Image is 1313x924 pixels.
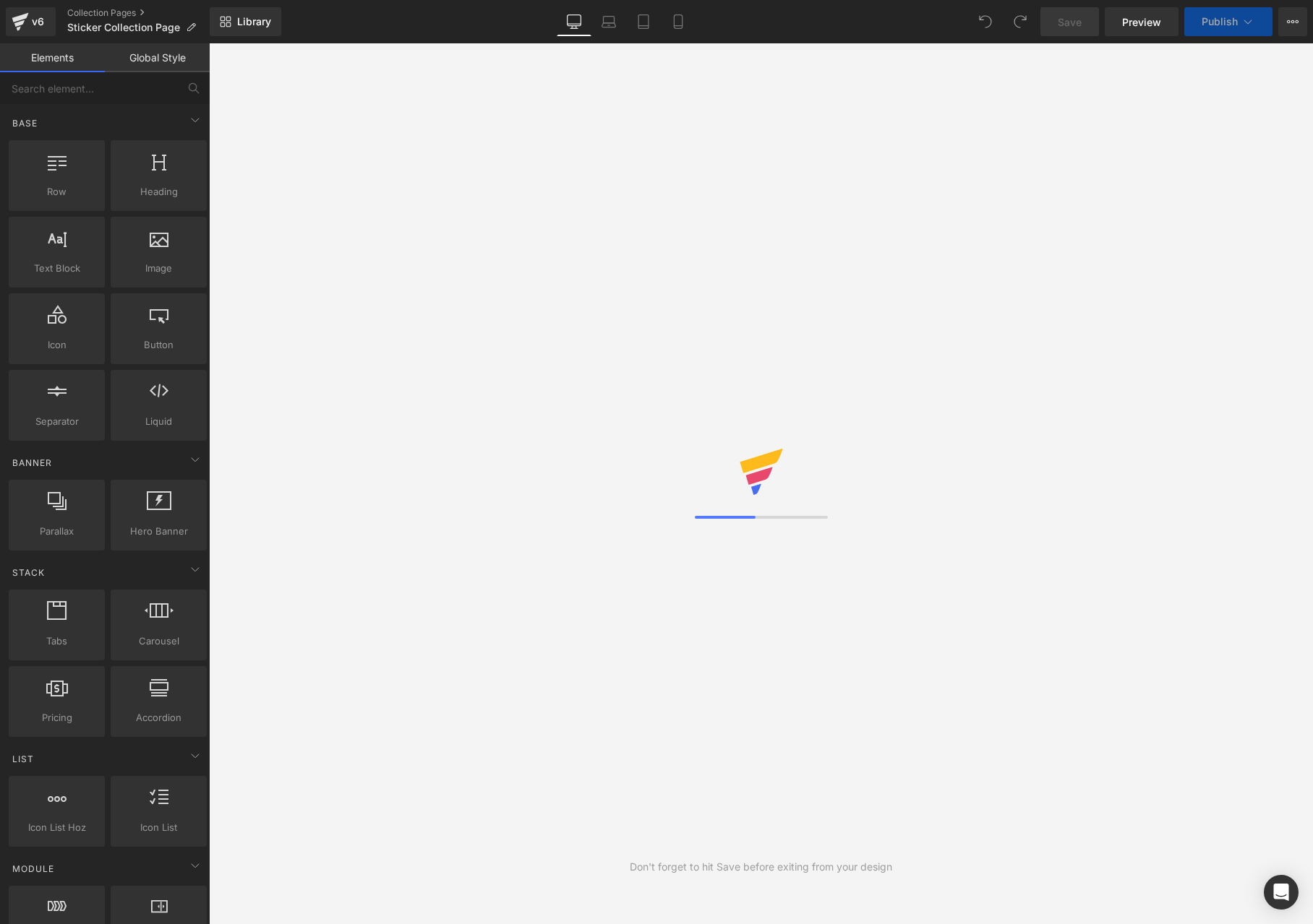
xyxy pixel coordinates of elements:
span: Liquid [115,414,202,429]
div: Open Intercom Messenger [1264,875,1299,910]
a: Preview [1105,7,1179,36]
button: Undo [971,7,1000,36]
span: Preview [1122,14,1161,30]
span: Tabs [13,634,100,649]
span: Image [115,261,202,276]
a: Mobile [661,7,696,36]
span: Stack [11,566,46,579]
span: Pricing [13,710,100,725]
a: Laptop [591,7,626,36]
a: Collection Pages [67,7,210,19]
span: Icon [13,337,100,353]
span: Accordion [115,710,202,725]
div: Don't forget to hit Save before exiting from your design [630,859,892,875]
span: Publish [1202,16,1238,27]
button: Redo [1006,7,1035,36]
a: Global Style [105,43,210,72]
span: Heading [115,184,202,199]
button: More [1278,7,1307,36]
a: v6 [6,7,56,36]
span: Base [11,116,39,130]
span: Text Block [13,261,100,276]
a: Desktop [557,7,591,36]
span: Separator [13,414,100,429]
span: Button [115,337,202,353]
span: Banner [11,456,54,470]
span: Icon List Hoz [13,820,100,835]
button: Publish [1184,7,1273,36]
span: Carousel [115,634,202,649]
a: Tablet [626,7,661,36]
span: Library [237,15,271,28]
a: New Library [210,7,281,36]
span: Save [1058,14,1082,30]
span: Parallax [13,524,100,539]
span: Hero Banner [115,524,202,539]
div: v6 [29,12,47,31]
span: Icon List [115,820,202,835]
span: Row [13,184,100,199]
span: List [11,752,35,766]
span: Sticker Collection Page [67,22,180,33]
span: Module [11,862,56,876]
